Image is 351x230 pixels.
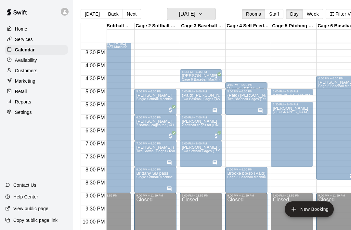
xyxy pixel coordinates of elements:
p: Reports [15,99,31,105]
div: 5:00 PM – 6:00 PM: Rochelle Viera [134,89,176,115]
div: 4:45 PM – 5:00 PM: Walk=In BB Machine (Paid) [225,82,267,89]
span: 7:30 PM [84,154,107,159]
svg: Has notes [167,186,172,191]
span: All customers have paid [213,133,219,139]
div: 9:00 PM – 11:59 PM [227,194,266,197]
span: 2 softball cages for [DATE],[DATE], Thursdays [136,123,208,127]
button: add [285,201,334,217]
button: Week [303,9,323,19]
p: Settings [15,109,32,115]
span: Two Softball Cages (Team) Tuesdays/Fridays [182,149,252,153]
div: 4:45 PM – 5:00 PM [227,83,266,87]
div: 9:00 PM – 11:59 PM [136,194,175,197]
span: 6:00 PM [84,115,107,120]
span: 9:00 PM [84,193,107,198]
span: 5:00 PM [84,89,107,94]
svg: Has notes [212,160,217,165]
div: Cage 1 Softball Machine/Live [89,23,135,29]
button: Next [123,9,141,19]
div: 8:00 PM – 9:00 PM: Brittany SB pass [134,167,176,193]
button: [DATE] [167,8,215,20]
div: 3:00 PM – 9:00 PM: Shaunice [89,37,131,193]
a: Availability [5,55,68,65]
span: All customers have paid [167,133,174,139]
span: 4:30 PM [84,76,107,81]
p: Help Center [13,194,38,200]
p: Retail [15,88,27,95]
h6: [DATE] [179,9,195,19]
span: Two Baseball Cages (Team) [227,97,270,101]
span: 8:30 PM [84,180,107,185]
div: 6:00 PM – 7:00 PM [182,116,220,119]
div: 4:15 PM – 4:45 PM: Dhruv Patel [180,69,222,82]
p: Contact Us [13,182,36,188]
span: Two Baseball Cages (Team) [182,97,225,101]
span: 5:30 PM [84,102,107,107]
div: Cage 5 Pitching Lane/Live [271,23,317,29]
span: 2 softball cages for [DATE],[DATE], Thursdays [182,123,253,127]
span: 4:00 PM [84,63,107,68]
div: 5:00 PM – 6:00 PM: (Paid) Jurupa Savanah Bananas Matt 7/8u [180,89,222,115]
div: 7:00 PM – 8:00 PM: Jason (Paid) [180,141,222,167]
span: 7:00 PM [84,141,107,146]
div: 5:00 PM – 6:00 PM [182,90,220,93]
div: 5:00 PM – 5:15 PM [273,90,311,93]
a: Marketing [5,76,68,86]
a: Settings [5,107,68,117]
svg: Has notes [258,108,263,113]
p: Services [15,36,33,43]
span: 8:00 PM [84,167,107,172]
div: 5:30 PM – 8:00 PM [273,103,311,106]
div: 9:00 PM – 11:59 PM [91,194,129,197]
div: 4:15 PM – 4:45 PM [182,70,220,74]
a: Home [5,24,68,34]
span: 3:30 PM [84,50,107,55]
div: 7:00 PM – 8:00 PM [182,142,220,145]
div: Cage 2 Softball Machine/Live [135,23,180,29]
button: [DATE] [81,9,104,19]
button: Back [104,9,123,19]
div: 8:00 PM – 9:00 PM [136,168,175,171]
svg: Has notes [212,108,217,113]
div: 6:00 PM – 7:00 PM: Sofia Urzua [180,115,222,141]
p: Calendar [15,47,35,53]
p: Availability [15,57,37,63]
div: 7:00 PM – 8:00 PM: Jason (Paid) [134,141,176,167]
span: 9:30 PM [84,206,107,211]
div: 5:00 PM – 6:00 PM: (Paid) Jurupa Savanah Bananas Matt 7/8u [225,89,267,115]
div: 8:00 PM – 9:00 PM: Brooke bb/sb (Paid) [225,167,267,193]
div: 5:00 PM – 6:00 PM [227,90,266,93]
div: 7:00 PM – 8:00 PM [136,142,175,145]
div: 9:00 PM – 11:59 PM [273,194,311,197]
div: Cage 4 Self Feeder Baseball Machine/Live [226,23,271,29]
svg: Has notes [167,160,172,165]
span: Cage 3 Baseball Machine [227,175,267,179]
span: All customers have paid [213,74,219,81]
button: Day [286,9,303,19]
span: Single Softball Machine [91,45,127,49]
a: Reports [5,97,68,107]
div: 5:00 PM – 6:00 PM [136,90,175,93]
span: 10:00 PM [81,219,106,224]
div: 8:00 PM – 9:00 PM [227,168,266,171]
p: View public page [13,205,48,212]
span: Single Softball Machine [136,97,173,101]
span: Two Softball Cages (Team) Tuesdays/Fridays [136,149,206,153]
div: 5:00 PM – 5:15 PM: Walk-In BB Live (paid) [271,89,313,95]
div: Customers [5,66,68,75]
span: 6:30 PM [84,128,107,133]
p: Copy public page link [13,217,58,223]
div: 6:00 PM – 7:00 PM [136,116,175,119]
a: Calendar [5,45,68,55]
div: Cage 3 Baseball Machine/Softball Machine [180,23,226,29]
div: 6:00 PM – 7:00 PM: Sofia Urzua [134,115,176,141]
span: [GEOGRAPHIC_DATA] [273,110,308,114]
button: Rooms [242,9,265,19]
a: Services [5,34,68,44]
